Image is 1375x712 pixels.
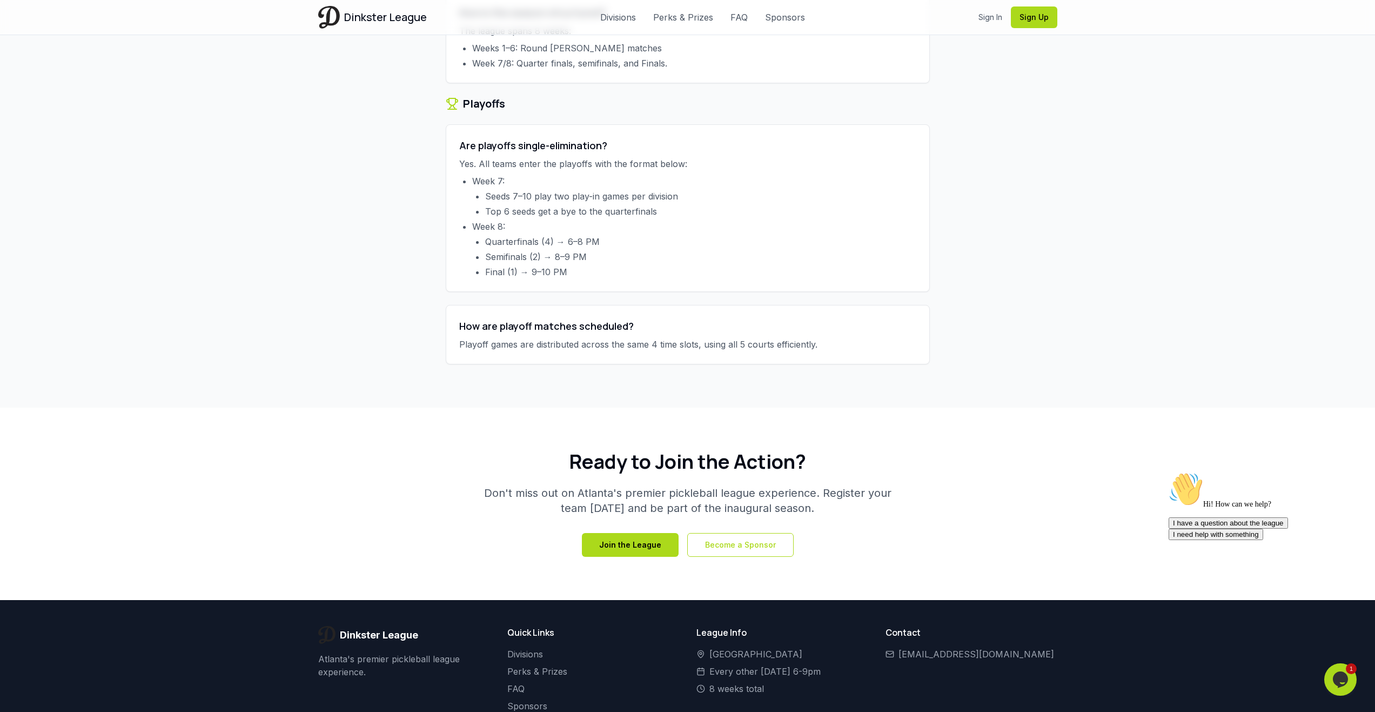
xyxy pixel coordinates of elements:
[463,96,505,111] h3: Playoffs
[709,648,802,661] span: [GEOGRAPHIC_DATA]
[4,50,124,61] button: I have a question about the league
[582,533,679,557] button: Join the League
[886,626,1057,639] h3: Contact
[480,485,895,516] p: Don't miss out on Atlanta's premier pickleball league experience. Register your team [DATE] and b...
[340,628,418,643] span: Dinkster League
[459,318,916,334] h4: How are playoff matches scheduled?
[730,11,748,24] a: FAQ
[4,61,99,72] button: I need help with something
[1164,468,1359,658] iframe: chat widget
[459,138,916,153] h4: Are playoffs single-elimination?
[472,57,916,70] li: Week 7/8: Quarter finals, semifinals, and Finals.
[600,11,636,24] a: Divisions
[318,626,336,644] img: Dinkster
[485,235,916,248] li: Quarterfinals (4) → 6–8 PM
[485,265,916,278] li: Final (1) → 9–10 PM
[485,190,916,203] li: Seeds 7–10 play two play-in games per division
[318,6,427,28] a: Dinkster League
[472,42,916,55] li: Weeks 1–6: Round [PERSON_NAME] matches
[318,653,490,678] p: Atlanta's premier pickleball league experience.
[480,451,895,473] h2: Ready to Join the Action?
[709,665,821,678] span: Every other [DATE] 6-9pm
[507,701,547,711] a: Sponsors
[898,648,1054,661] a: [EMAIL_ADDRESS][DOMAIN_NAME]
[1324,663,1359,696] iframe: chat widget
[485,205,916,218] li: Top 6 seeds get a bye to the quarterfinals
[472,175,916,218] li: Week 7:
[687,533,794,557] button: Become a Sponsor
[472,220,916,278] li: Week 8:
[978,12,1002,23] a: Sign In
[344,10,427,25] span: Dinkster League
[507,626,679,639] h3: Quick Links
[507,649,543,660] a: Divisions
[459,338,916,351] p: Playoff games are distributed across the same 4 time slots, using all 5 courts efficiently.
[4,32,107,41] span: Hi! How can we help?
[1011,6,1057,28] button: Sign Up
[507,666,567,677] a: Perks & Prizes
[696,626,868,639] h3: League Info
[765,11,805,24] a: Sponsors
[318,6,340,28] img: Dinkster
[4,4,199,72] div: 👋Hi! How can we help?I have a question about the leagueI need help with something
[507,683,525,694] a: FAQ
[459,157,916,170] p: Yes. All teams enter the playoffs with the format below:
[653,11,713,24] a: Perks & Prizes
[709,682,764,695] span: 8 weeks total
[485,250,916,263] li: Semifinals (2) → 8–9 PM
[4,4,39,39] img: :wave:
